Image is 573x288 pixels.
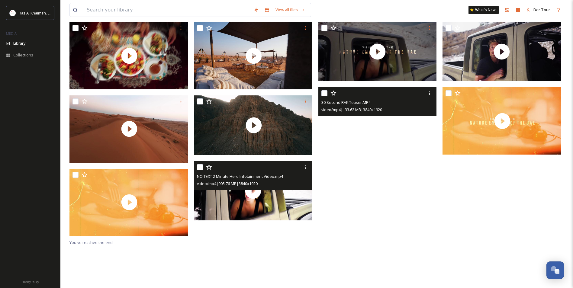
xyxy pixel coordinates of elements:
span: MEDIA [6,31,17,36]
a: Der Tour [523,4,553,16]
img: thumbnail [443,22,561,81]
span: 30 Second RAK Teaser.MP4 [321,100,371,105]
span: video/mp4 | 133.62 MB | 3840 x 1920 [321,107,382,112]
img: thumbnail [194,95,314,155]
img: thumbnail [69,169,189,236]
a: View all files [272,4,308,16]
img: thumbnail [194,161,312,220]
span: Collections [13,52,33,58]
img: thumbnail [318,22,437,81]
a: What's New [468,6,499,14]
button: Open Chat [546,261,564,279]
a: Privacy Policy [21,278,39,285]
video: 30 Second RAK Teaser.MP4 [318,87,437,146]
img: thumbnail [194,22,314,89]
img: thumbnail [443,87,562,155]
span: Ras Al Khaimah Tourism Development Authority [19,10,104,16]
span: Privacy Policy [21,280,39,284]
span: NO TEXT 2 Minute Hero Infotainment Video.mp4 [197,174,283,179]
img: thumbnail [69,22,189,89]
span: You've reached the end [69,240,113,245]
img: Logo_RAKTDA_RGB-01.png [10,10,16,16]
span: video/mp4 | 905.76 MB | 3840 x 1920 [197,181,258,186]
span: Der Tour [533,7,550,12]
img: thumbnail [69,95,189,163]
span: Library [13,40,25,46]
input: Search your library [84,3,251,17]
